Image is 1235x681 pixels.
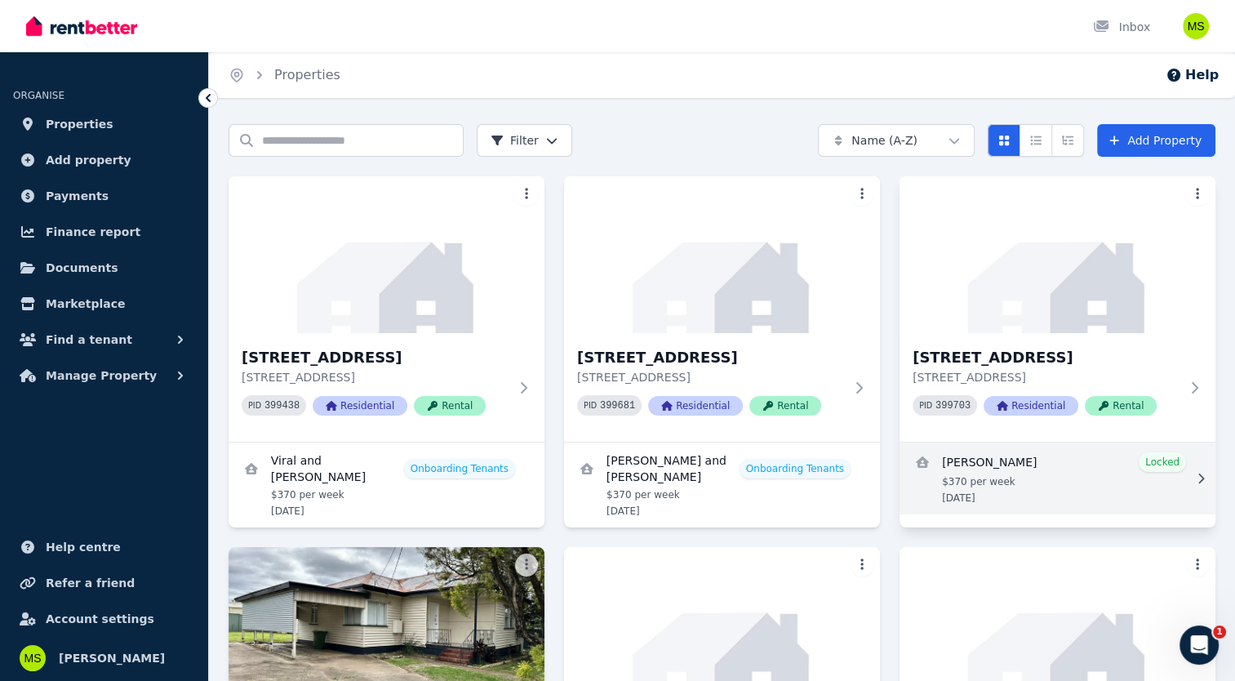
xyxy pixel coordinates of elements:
img: 2/2 Cullen Ct, Rockville [564,176,880,333]
a: Help centre [13,531,195,563]
span: [PERSON_NAME] [59,648,165,668]
p: [STREET_ADDRESS] [577,369,844,385]
span: Properties [46,114,113,134]
button: More options [515,183,538,206]
span: Name (A-Z) [851,132,917,149]
span: Add property [46,150,131,170]
h3: [STREET_ADDRESS] [913,346,1179,369]
a: Payments [13,180,195,212]
span: Marketplace [46,294,125,314]
span: Help centre [46,537,121,557]
a: 1/2 Cullen Ct, Rockville[STREET_ADDRESS][STREET_ADDRESS]PID 399438ResidentialRental [229,176,544,442]
code: 399681 [600,400,635,412]
span: Refer a friend [46,573,135,593]
button: Expanded list view [1051,124,1084,157]
button: Compact list view [1020,124,1052,157]
a: View details for Viral and Nitiksha Finavkar [229,443,544,527]
span: Residential [313,396,407,416]
button: More options [851,554,873,576]
button: Help [1166,65,1219,85]
a: Marketplace [13,287,195,320]
span: Residential [984,396,1078,416]
a: Documents [13,251,195,284]
div: Inbox [1093,19,1150,35]
span: Finance report [46,222,140,242]
span: ORGANISE [13,90,64,101]
span: Manage Property [46,366,157,385]
span: Filter [491,132,539,149]
a: Account settings [13,603,195,635]
a: View details for Jarrod McKenzie [900,443,1215,514]
img: RentBetter [26,14,137,38]
img: Monica Salazar [1183,13,1209,39]
span: Account settings [46,609,154,629]
button: Card view [988,124,1020,157]
span: Documents [46,258,118,278]
span: Rental [414,396,486,416]
nav: Breadcrumb [209,52,360,98]
iframe: Intercom live chat [1179,625,1219,665]
span: 1 [1213,625,1226,639]
img: Monica Salazar [20,645,46,671]
img: 3/2 Cullen Ct, Rockville [900,176,1215,333]
code: 399438 [264,400,300,412]
a: Finance report [13,216,195,248]
span: Rental [749,396,821,416]
div: View options [988,124,1084,157]
p: [STREET_ADDRESS] [913,369,1179,385]
small: PID [248,401,261,410]
button: Filter [477,124,572,157]
a: Add Property [1097,124,1215,157]
span: Rental [1085,396,1157,416]
span: Payments [46,186,109,206]
a: View details for Ankit Sharma and Ankita Joshi [564,443,880,527]
button: Manage Property [13,359,195,392]
span: Find a tenant [46,330,132,349]
h3: [STREET_ADDRESS] [242,346,509,369]
a: Add property [13,144,195,176]
a: Refer a friend [13,567,195,599]
h3: [STREET_ADDRESS] [577,346,844,369]
button: Find a tenant [13,323,195,356]
a: 2/2 Cullen Ct, Rockville[STREET_ADDRESS][STREET_ADDRESS]PID 399681ResidentialRental [564,176,880,442]
small: PID [584,401,597,410]
img: 1/2 Cullen Ct, Rockville [229,176,544,333]
a: 3/2 Cullen Ct, Rockville[STREET_ADDRESS][STREET_ADDRESS]PID 399703ResidentialRental [900,176,1215,442]
p: [STREET_ADDRESS] [242,369,509,385]
button: More options [1186,554,1209,576]
button: More options [515,554,538,576]
button: More options [851,183,873,206]
code: 399703 [935,400,971,412]
span: Residential [648,396,743,416]
a: Properties [13,108,195,140]
button: Name (A-Z) [818,124,975,157]
button: More options [1186,183,1209,206]
a: Properties [274,67,340,82]
small: PID [919,401,932,410]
